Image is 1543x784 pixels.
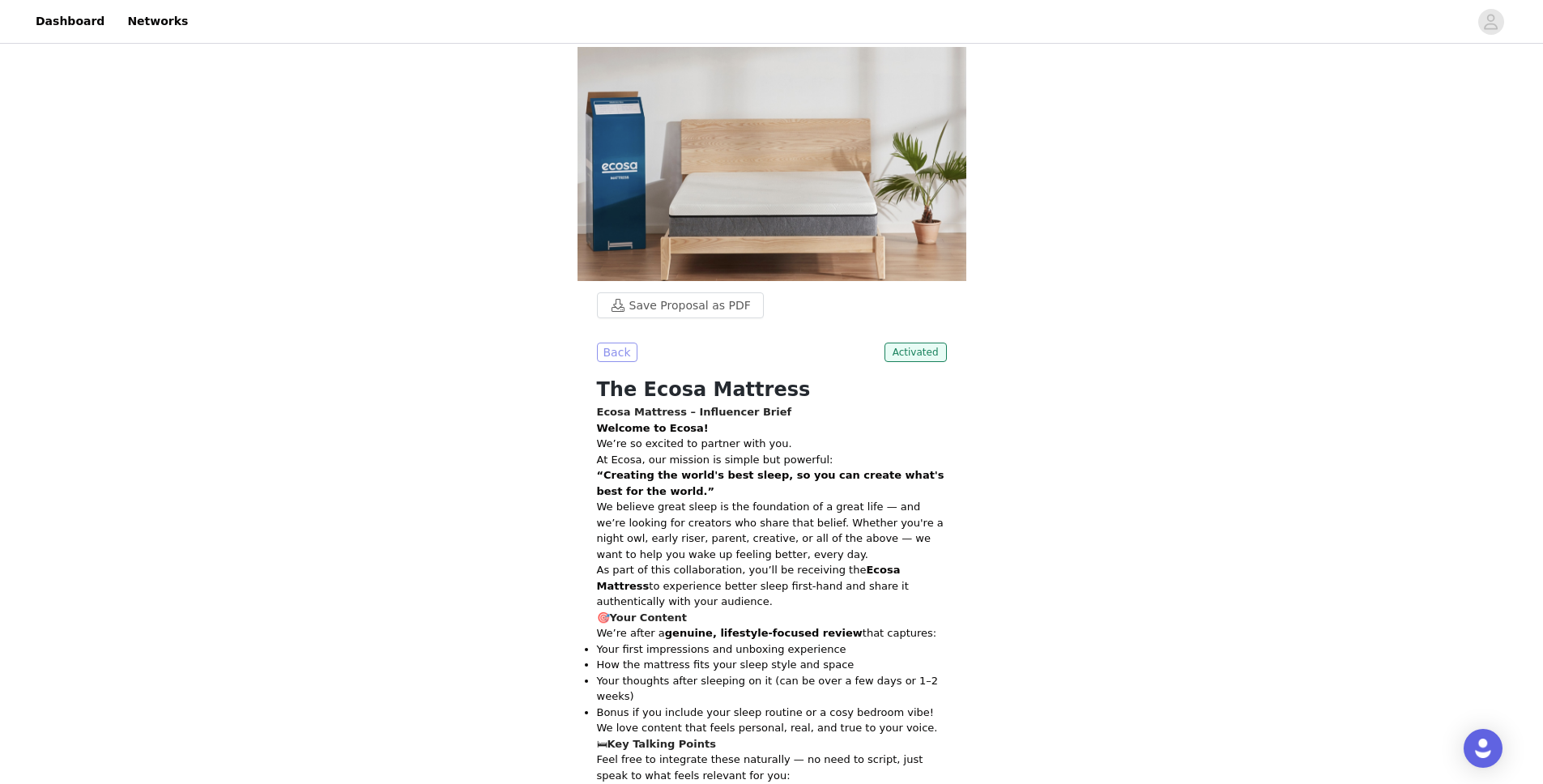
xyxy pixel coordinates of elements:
[597,720,947,736] p: We love content that feels personal, real, and true to your voice.
[117,3,198,40] a: Networks
[597,292,764,318] button: Save Proposal as PDF
[597,343,637,362] button: Back
[1464,729,1503,768] div: Open Intercom Messenger
[597,610,947,626] h3: 🎯
[597,564,901,592] strong: Ecosa Mattress
[597,736,947,752] h3: 🛏
[597,420,947,452] p: We’re so excited to partner with you.
[597,375,947,404] h1: The Ecosa Mattress
[597,673,947,705] p: Your thoughts after sleeping on it (can be over a few days or 1–2 weeks)
[597,562,947,610] p: As part of this collaboration, you’ll be receiving the to experience better sleep first-hand and ...
[597,469,944,497] strong: “Creating the world's best sleep, so you can create what's best for the world.”
[597,657,947,673] p: How the mattress fits your sleep style and space
[607,738,716,750] strong: Key Talking Points
[597,625,947,641] p: We’re after a that captures:
[610,611,688,624] strong: Your Content
[597,406,792,418] strong: Ecosa Mattress – Influencer Brief
[597,641,947,658] p: Your first impressions and unboxing experience
[884,343,947,362] span: Activated
[597,422,709,434] strong: Welcome to Ecosa!
[597,705,947,721] p: Bonus if you include your sleep routine or a cosy bedroom vibe!
[1483,9,1498,35] div: avatar
[26,3,114,40] a: Dashboard
[578,47,966,281] img: campaign image
[597,452,947,500] p: At Ecosa, our mission is simple but powerful:
[597,752,947,783] p: Feel free to integrate these naturally — no need to script, just speak to what feels relevant for...
[665,627,863,639] strong: genuine, lifestyle-focused review
[597,499,947,562] p: We believe great sleep is the foundation of a great life — and we’re looking for creators who sha...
